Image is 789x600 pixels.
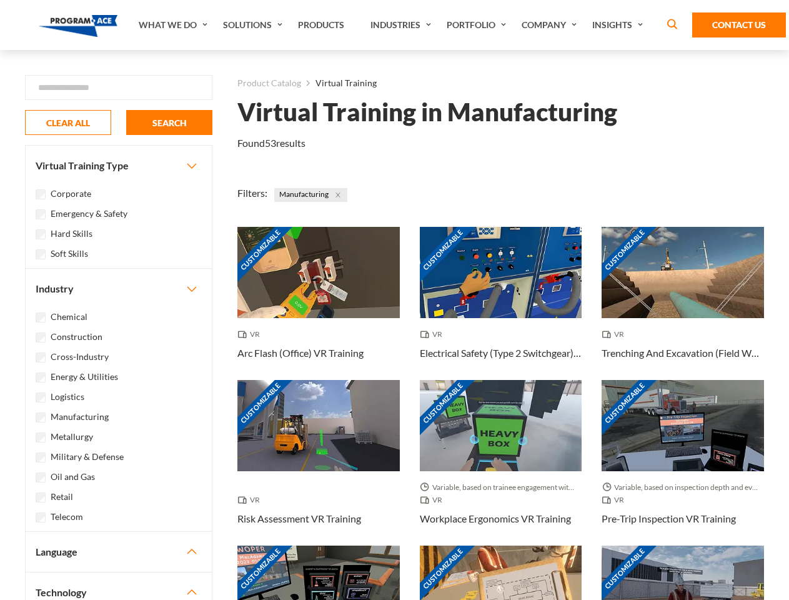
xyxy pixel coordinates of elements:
input: Corporate [36,189,46,199]
input: Logistics [36,392,46,402]
input: Emergency & Safety [36,209,46,219]
a: Contact Us [692,12,786,37]
input: Metallurgy [36,432,46,442]
h3: Workplace Ergonomics VR Training [420,511,571,526]
h3: Trenching And Excavation (Field Work) VR Training [602,346,764,361]
span: Filters: [237,187,267,199]
label: Logistics [51,390,84,404]
label: Manufacturing [51,410,109,424]
input: Retail [36,492,46,502]
a: Customizable Thumbnail - Arc Flash (Office) VR Training VR Arc Flash (Office) VR Training [237,227,400,380]
nav: breadcrumb [237,75,764,91]
label: Metallurgy [51,430,93,444]
span: VR [237,494,265,506]
input: Oil and Gas [36,472,46,482]
a: Customizable Thumbnail - Pre-Trip Inspection VR Training Variable, based on inspection depth and ... [602,380,764,546]
h3: Arc Flash (Office) VR Training [237,346,364,361]
label: Construction [51,330,102,344]
label: Hard Skills [51,227,92,241]
h3: Risk Assessment VR Training [237,511,361,526]
label: Soft Skills [51,247,88,261]
a: Product Catalog [237,75,301,91]
button: Virtual Training Type [26,146,212,186]
label: Cross-Industry [51,350,109,364]
label: Telecom [51,510,83,524]
label: Retail [51,490,73,504]
h3: Electrical Safety (Type 2 Switchgear) VR Training [420,346,582,361]
input: Telecom [36,512,46,522]
span: Variable, based on trainee engagement with exercises. [420,481,582,494]
span: VR [602,328,629,341]
input: Manufacturing [36,412,46,422]
a: Customizable Thumbnail - Workplace Ergonomics VR Training Variable, based on trainee engagement w... [420,380,582,546]
button: Language [26,532,212,572]
input: Construction [36,332,46,342]
label: Energy & Utilities [51,370,118,384]
span: VR [237,328,265,341]
li: Virtual Training [301,75,377,91]
img: Program-Ace [39,15,118,37]
span: Variable, based on inspection depth and event interaction. [602,481,764,494]
label: Corporate [51,187,91,201]
button: Close [331,188,345,202]
label: Emergency & Safety [51,207,127,221]
input: Chemical [36,312,46,322]
button: Industry [26,269,212,309]
input: Soft Skills [36,249,46,259]
input: Hard Skills [36,229,46,239]
input: Energy & Utilities [36,372,46,382]
button: CLEAR ALL [25,110,111,135]
h3: Pre-Trip Inspection VR Training [602,511,736,526]
a: Customizable Thumbnail - Trenching And Excavation (Field Work) VR Training VR Trenching And Excav... [602,227,764,380]
input: Military & Defense [36,452,46,462]
p: Found results [237,136,305,151]
a: Customizable Thumbnail - Electrical Safety (Type 2 Switchgear) VR Training VR Electrical Safety (... [420,227,582,380]
em: 53 [265,137,276,149]
a: Customizable Thumbnail - Risk Assessment VR Training VR Risk Assessment VR Training [237,380,400,546]
span: Manufacturing [274,188,347,202]
label: Chemical [51,310,87,324]
input: Cross-Industry [36,352,46,362]
h1: Virtual Training in Manufacturing [237,101,617,123]
span: VR [420,328,447,341]
label: Oil and Gas [51,470,95,484]
span: VR [420,494,447,506]
span: VR [602,494,629,506]
label: Military & Defense [51,450,124,464]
